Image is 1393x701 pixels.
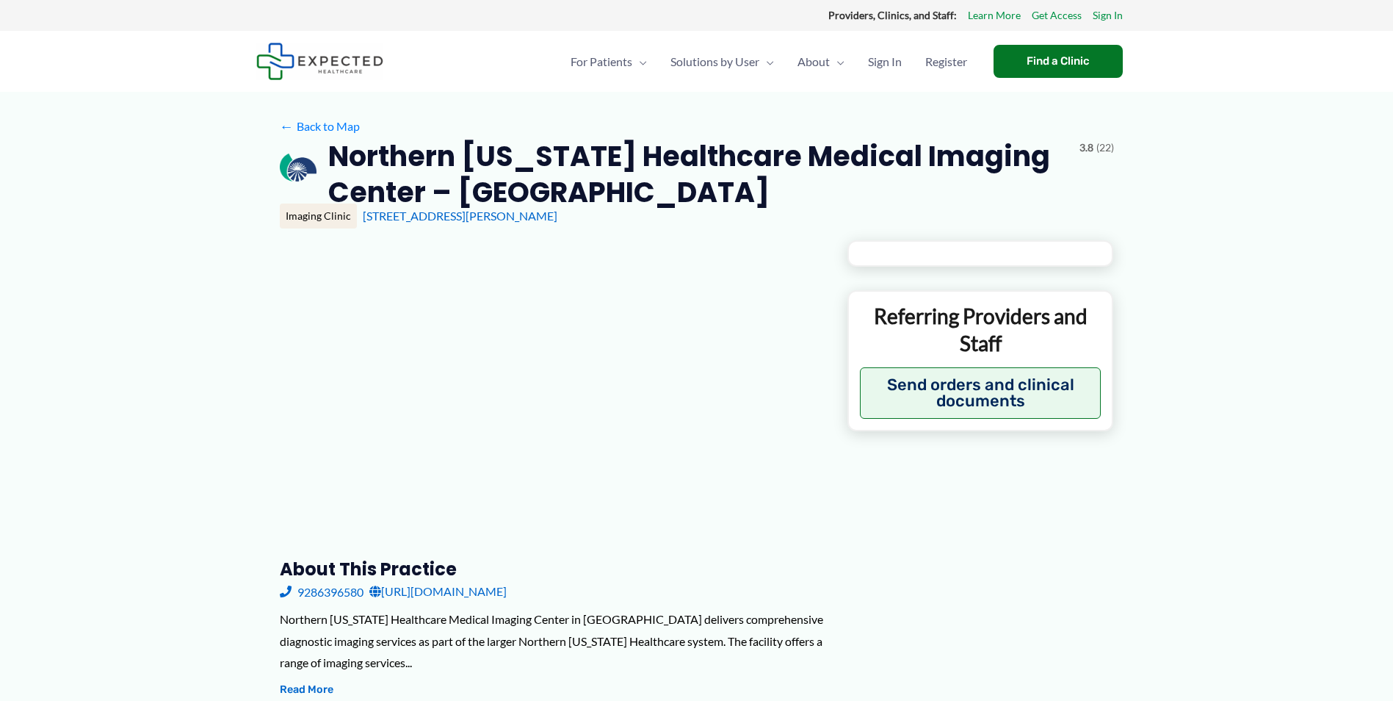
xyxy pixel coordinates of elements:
[280,608,824,674] div: Northern [US_STATE] Healthcare Medical Imaging Center in [GEOGRAPHIC_DATA] delivers comprehensive...
[759,36,774,87] span: Menu Toggle
[786,36,856,87] a: AboutMenu Toggle
[913,36,979,87] a: Register
[659,36,786,87] a: Solutions by UserMenu Toggle
[559,36,659,87] a: For PatientsMenu Toggle
[559,36,979,87] nav: Primary Site Navigation
[256,43,383,80] img: Expected Healthcare Logo - side, dark font, small
[369,580,507,603] a: [URL][DOMAIN_NAME]
[830,36,844,87] span: Menu Toggle
[860,367,1101,419] button: Send orders and clinical documents
[1096,138,1114,157] span: (22)
[328,138,1067,211] h2: Northern [US_STATE] Healthcare Medical Imaging Center – [GEOGRAPHIC_DATA]
[1079,138,1093,157] span: 3.8
[828,9,957,21] strong: Providers, Clinics, and Staff:
[968,6,1021,25] a: Learn More
[280,119,294,133] span: ←
[856,36,913,87] a: Sign In
[280,115,360,137] a: ←Back to Map
[280,580,363,603] a: 9286396580
[280,204,357,229] div: Imaging Clinic
[280,681,333,699] button: Read More
[925,36,967,87] span: Register
[994,45,1123,78] a: Find a Clinic
[571,36,632,87] span: For Patients
[280,558,824,580] h3: About this practice
[868,36,902,87] span: Sign In
[1032,6,1082,25] a: Get Access
[632,36,647,87] span: Menu Toggle
[797,36,830,87] span: About
[363,209,557,223] a: [STREET_ADDRESS][PERSON_NAME]
[1093,6,1123,25] a: Sign In
[670,36,759,87] span: Solutions by User
[860,303,1101,356] p: Referring Providers and Staff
